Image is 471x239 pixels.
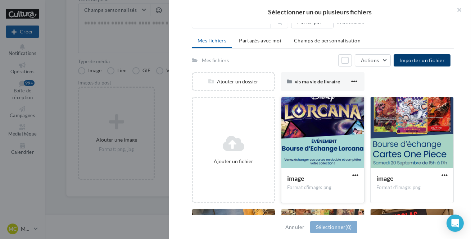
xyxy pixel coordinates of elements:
[198,37,226,43] span: Mes fichiers
[193,78,274,85] div: Ajouter un dossier
[239,37,281,43] span: Partagés avec moi
[180,9,459,15] h2: Sélectionner un ou plusieurs fichiers
[196,158,271,165] div: Ajouter un fichier
[345,224,352,230] span: (0)
[287,184,358,191] div: Format d'image: png
[376,174,394,182] span: image
[361,57,379,63] span: Actions
[310,221,357,233] button: Sélectionner(0)
[294,37,361,43] span: Champs de personnalisation
[355,54,391,66] button: Actions
[202,57,229,64] div: Mes fichiers
[447,215,464,232] div: Open Intercom Messenger
[295,78,340,84] span: vis ma vie de livraire
[394,54,450,66] button: Importer un fichier
[399,57,445,63] span: Importer un fichier
[282,223,307,231] button: Annuler
[287,174,304,182] span: image
[376,184,448,191] div: Format d'image: png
